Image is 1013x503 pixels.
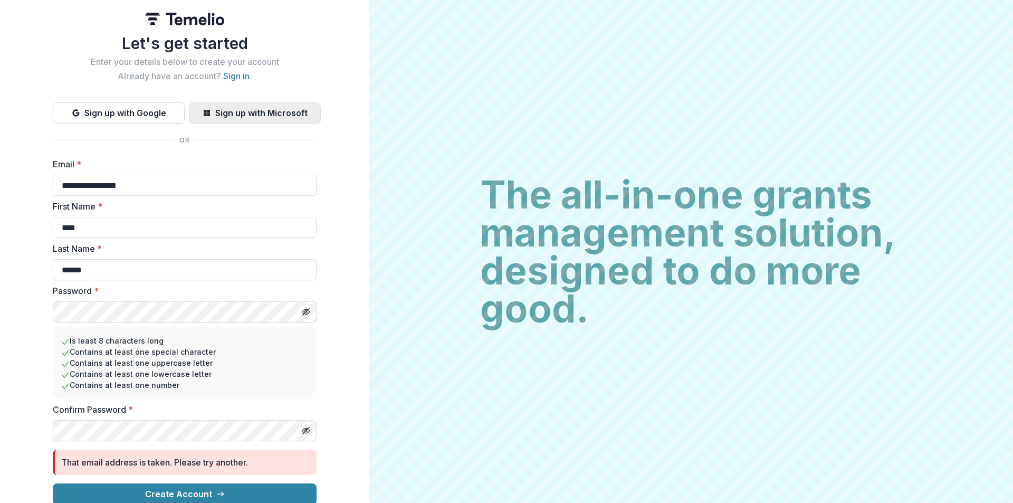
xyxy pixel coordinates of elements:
[53,34,317,53] h1: Let's get started
[298,303,314,320] button: Toggle password visibility
[53,242,310,255] label: Last Name
[61,346,308,357] li: Contains at least one special character
[298,422,314,439] button: Toggle password visibility
[53,284,310,297] label: Password
[189,102,321,124] button: Sign up with Microsoft
[61,379,308,391] li: Contains at least one number
[61,456,248,469] div: That email address is taken. Please try another.
[53,71,317,81] h2: Already have an account? .
[61,357,308,368] li: Contains at least one uppercase letter
[61,335,308,346] li: Is least 8 characters long
[53,158,310,170] label: Email
[145,13,224,25] img: Temelio
[53,403,310,416] label: Confirm Password
[223,71,250,81] a: Sign in
[53,57,317,67] h2: Enter your details below to create your account
[53,102,185,124] button: Sign up with Google
[53,200,310,213] label: First Name
[61,368,308,379] li: Contains at least one lowercase letter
